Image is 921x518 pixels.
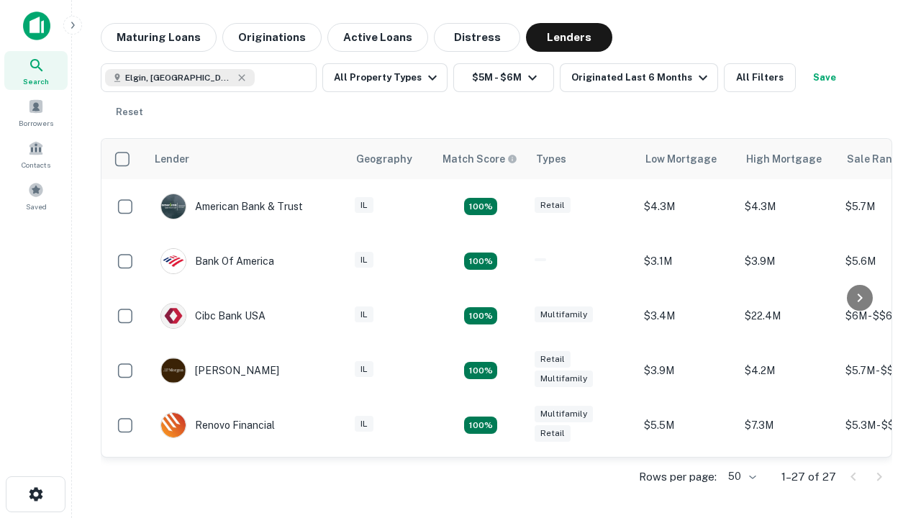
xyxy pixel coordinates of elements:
[355,416,373,432] div: IL
[355,252,373,268] div: IL
[637,398,738,453] td: $5.5M
[560,63,718,92] button: Originated Last 6 Months
[802,63,848,92] button: Save your search to get updates of matches that match your search criteria.
[4,93,68,132] a: Borrowers
[571,69,712,86] div: Originated Last 6 Months
[535,371,593,387] div: Multifamily
[222,23,322,52] button: Originations
[146,139,348,179] th: Lender
[355,197,373,214] div: IL
[535,425,571,442] div: Retail
[738,343,838,398] td: $4.2M
[443,151,517,167] div: Capitalize uses an advanced AI algorithm to match your search with the best lender. The match sco...
[464,253,497,270] div: Matching Properties: 4, hasApolloMatch: undefined
[464,417,497,434] div: Matching Properties: 4, hasApolloMatch: undefined
[738,453,838,507] td: $3.1M
[781,468,836,486] p: 1–27 of 27
[637,234,738,288] td: $3.1M
[23,76,49,87] span: Search
[536,150,566,168] div: Types
[160,412,275,438] div: Renovo Financial
[637,343,738,398] td: $3.9M
[101,23,217,52] button: Maturing Loans
[356,150,412,168] div: Geography
[535,351,571,368] div: Retail
[443,151,514,167] h6: Match Score
[160,194,303,219] div: American Bank & Trust
[322,63,448,92] button: All Property Types
[160,358,279,383] div: [PERSON_NAME]
[464,362,497,379] div: Matching Properties: 4, hasApolloMatch: undefined
[26,201,47,212] span: Saved
[639,468,717,486] p: Rows per page:
[535,197,571,214] div: Retail
[160,303,266,329] div: Cibc Bank USA
[738,179,838,234] td: $4.3M
[527,139,637,179] th: Types
[453,63,554,92] button: $5M - $6M
[637,288,738,343] td: $3.4M
[746,150,822,168] div: High Mortgage
[161,358,186,383] img: picture
[738,234,838,288] td: $3.9M
[637,179,738,234] td: $4.3M
[161,249,186,273] img: picture
[526,23,612,52] button: Lenders
[19,117,53,129] span: Borrowers
[4,176,68,215] a: Saved
[738,398,838,453] td: $7.3M
[4,135,68,173] a: Contacts
[724,63,796,92] button: All Filters
[23,12,50,40] img: capitalize-icon.png
[161,413,186,437] img: picture
[637,139,738,179] th: Low Mortgage
[645,150,717,168] div: Low Mortgage
[355,306,373,323] div: IL
[161,194,186,219] img: picture
[160,248,274,274] div: Bank Of America
[355,361,373,378] div: IL
[738,139,838,179] th: High Mortgage
[434,23,520,52] button: Distress
[535,406,593,422] div: Multifamily
[849,357,921,426] iframe: Chat Widget
[464,198,497,215] div: Matching Properties: 7, hasApolloMatch: undefined
[106,98,153,127] button: Reset
[161,304,186,328] img: picture
[155,150,189,168] div: Lender
[4,51,68,90] a: Search
[464,307,497,324] div: Matching Properties: 4, hasApolloMatch: undefined
[637,453,738,507] td: $2.2M
[738,288,838,343] td: $22.4M
[434,139,527,179] th: Capitalize uses an advanced AI algorithm to match your search with the best lender. The match sco...
[535,306,593,323] div: Multifamily
[722,466,758,487] div: 50
[348,139,434,179] th: Geography
[125,71,233,84] span: Elgin, [GEOGRAPHIC_DATA], [GEOGRAPHIC_DATA]
[327,23,428,52] button: Active Loans
[22,159,50,171] span: Contacts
